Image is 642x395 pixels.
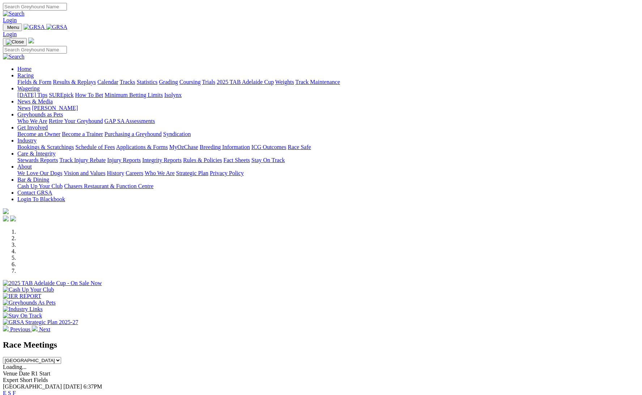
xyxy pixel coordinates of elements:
[142,157,182,163] a: Integrity Reports
[17,118,639,124] div: Greyhounds as Pets
[107,157,141,163] a: Injury Reports
[19,370,30,377] span: Date
[17,170,62,176] a: We Love Our Dogs
[3,208,9,214] img: logo-grsa-white.png
[217,79,274,85] a: 2025 TAB Adelaide Cup
[3,340,639,350] h2: Race Meetings
[105,131,162,137] a: Purchasing a Greyhound
[163,131,191,137] a: Syndication
[3,377,18,383] span: Expert
[107,170,124,176] a: History
[49,92,73,98] a: SUREpick
[202,79,215,85] a: Trials
[17,72,34,78] a: Racing
[20,377,33,383] span: Short
[159,79,178,85] a: Grading
[3,10,25,17] img: Search
[120,79,135,85] a: Tracks
[17,66,31,72] a: Home
[49,118,103,124] a: Retire Your Greyhound
[3,364,26,370] span: Loading...
[64,170,105,176] a: Vision and Values
[39,326,50,332] span: Next
[17,157,58,163] a: Stewards Reports
[3,306,43,313] img: Industry Links
[3,300,56,306] img: Greyhounds As Pets
[17,131,60,137] a: Become an Owner
[17,98,53,105] a: News & Media
[24,24,45,30] img: GRSA
[183,157,222,163] a: Rules & Policies
[17,131,639,137] div: Get Involved
[3,293,41,300] img: IER REPORT
[105,118,155,124] a: GAP SA Assessments
[7,25,19,30] span: Menu
[63,383,82,390] span: [DATE]
[17,144,74,150] a: Bookings & Scratchings
[288,144,311,150] a: Race Safe
[10,326,30,332] span: Previous
[17,79,51,85] a: Fields & Form
[17,183,63,189] a: Cash Up Your Club
[179,79,201,85] a: Coursing
[53,79,96,85] a: Results & Replays
[3,17,17,23] a: Login
[97,79,118,85] a: Calendar
[3,3,67,10] input: Search
[224,157,250,163] a: Fact Sheets
[210,170,244,176] a: Privacy Policy
[176,170,208,176] a: Strategic Plan
[17,144,639,150] div: Industry
[34,377,48,383] span: Fields
[10,216,16,221] img: twitter.svg
[32,326,38,331] img: chevron-right-pager-white.svg
[17,157,639,163] div: Care & Integrity
[17,118,47,124] a: Who We Are
[17,111,63,118] a: Greyhounds as Pets
[251,157,285,163] a: Stay On Track
[32,326,50,332] a: Next
[17,190,52,196] a: Contact GRSA
[3,326,32,332] a: Previous
[32,105,78,111] a: [PERSON_NAME]
[164,92,182,98] a: Isolynx
[75,92,103,98] a: How To Bet
[17,137,37,144] a: Industry
[31,370,50,377] span: R1 Start
[75,144,115,150] a: Schedule of Fees
[251,144,286,150] a: ICG Outcomes
[126,170,143,176] a: Careers
[17,196,65,202] a: Login To Blackbook
[3,38,27,46] button: Toggle navigation
[3,280,102,286] img: 2025 TAB Adelaide Cup - On Sale Now
[28,38,34,43] img: logo-grsa-white.png
[296,79,340,85] a: Track Maintenance
[17,105,30,111] a: News
[17,105,639,111] div: News & Media
[17,92,47,98] a: [DATE] Tips
[169,144,198,150] a: MyOzChase
[84,383,102,390] span: 6:37PM
[3,31,17,37] a: Login
[3,370,17,377] span: Venue
[64,183,153,189] a: Chasers Restaurant & Function Centre
[3,319,78,326] img: GRSA Strategic Plan 2025-27
[59,157,106,163] a: Track Injury Rebate
[17,124,48,131] a: Get Involved
[3,54,25,60] img: Search
[3,326,9,331] img: chevron-left-pager-white.svg
[17,150,56,157] a: Care & Integrity
[17,163,32,170] a: About
[116,144,168,150] a: Applications & Forms
[105,92,163,98] a: Minimum Betting Limits
[3,313,42,319] img: Stay On Track
[3,383,62,390] span: [GEOGRAPHIC_DATA]
[3,216,9,221] img: facebook.svg
[137,79,158,85] a: Statistics
[17,79,639,85] div: Racing
[3,46,67,54] input: Search
[200,144,250,150] a: Breeding Information
[145,170,175,176] a: Who We Are
[17,92,639,98] div: Wagering
[3,286,54,293] img: Cash Up Your Club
